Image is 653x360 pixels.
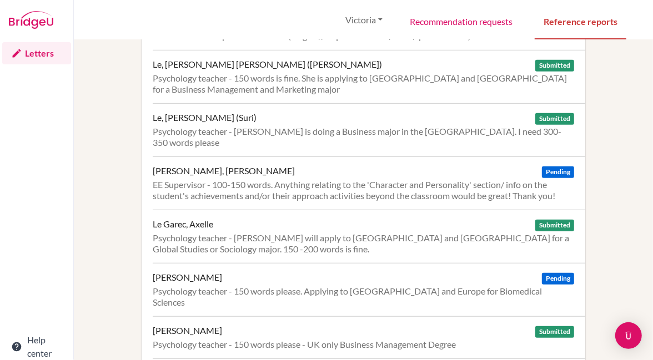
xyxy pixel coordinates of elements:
[153,179,574,201] div: EE Supervisor - 100-150 words. Anything relating to the 'Character and Personality' section/ info...
[153,316,585,358] a: [PERSON_NAME] Submitted Psychology teacher - 150 words please - UK only Business Management Degree
[535,220,574,231] span: Submitted
[2,42,71,64] a: Letters
[535,60,574,72] span: Submitted
[153,103,585,156] a: Le, [PERSON_NAME] (Suri) Submitted Psychology teacher - [PERSON_NAME] is doing a Business major i...
[615,322,642,349] div: Open Intercom Messenger
[153,263,585,316] a: [PERSON_NAME] Pending Psychology teacher - 150 words please. Applying to [GEOGRAPHIC_DATA] and Eu...
[542,166,574,178] span: Pending
[542,273,574,285] span: Pending
[153,339,574,350] div: Psychology teacher - 150 words please - UK only Business Management Degree
[153,126,574,148] div: Psychology teacher - [PERSON_NAME] is doing a Business major in the [GEOGRAPHIC_DATA]. I need 300...
[153,165,295,176] div: [PERSON_NAME], [PERSON_NAME]
[153,50,585,103] a: Le, [PERSON_NAME] [PERSON_NAME] ([PERSON_NAME]) Submitted Psychology teacher - 150 words is fine....
[153,286,574,308] div: Psychology teacher - 150 words please. Applying to [GEOGRAPHIC_DATA] and Europe for Biomedical Sc...
[401,2,521,40] a: Recommendation requests
[153,272,222,283] div: [PERSON_NAME]
[340,9,388,31] button: Victoria
[153,219,213,230] div: Le Garec, Axelle
[535,326,574,338] span: Submitted
[153,325,222,336] div: [PERSON_NAME]
[535,2,626,40] a: Reference reports
[153,156,585,210] a: [PERSON_NAME], [PERSON_NAME] Pending EE Supervisor - 100-150 words. Anything relating to the 'Cha...
[9,11,53,29] img: Bridge-U
[535,113,574,125] span: Submitted
[153,112,257,123] div: Le, [PERSON_NAME] (Suri)
[153,210,585,263] a: Le Garec, Axelle Submitted Psychology teacher - [PERSON_NAME] will apply to [GEOGRAPHIC_DATA] and...
[153,232,574,255] div: Psychology teacher - [PERSON_NAME] will apply to [GEOGRAPHIC_DATA] and [GEOGRAPHIC_DATA] for a Gl...
[153,73,574,95] div: Psychology teacher - 150 words is fine. She is applying to [GEOGRAPHIC_DATA] and [GEOGRAPHIC_DATA...
[153,59,382,70] div: Le, [PERSON_NAME] [PERSON_NAME] ([PERSON_NAME])
[2,336,71,358] a: Help center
